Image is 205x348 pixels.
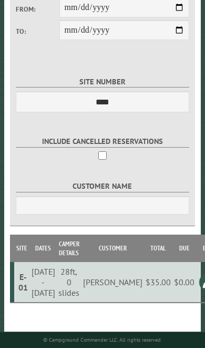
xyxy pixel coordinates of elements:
[57,262,81,303] td: 28ft, 0 slides
[81,262,143,303] td: [PERSON_NAME]
[16,26,59,36] label: To:
[16,76,189,88] label: Site Number
[57,235,81,262] th: Camper Details
[18,272,28,293] div: E-01
[144,262,172,303] td: $35.00
[16,4,59,14] label: From:
[144,235,172,262] th: Total
[14,235,29,262] th: Site
[16,180,189,192] label: Customer Name
[81,235,143,262] th: Customer
[43,336,162,343] small: © Campground Commander LLC. All rights reserved.
[16,136,189,148] label: Include Cancelled Reservations
[32,266,55,298] div: [DATE] - [DATE]
[29,235,56,262] th: Dates
[172,262,196,303] td: $0.00
[172,235,196,262] th: Due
